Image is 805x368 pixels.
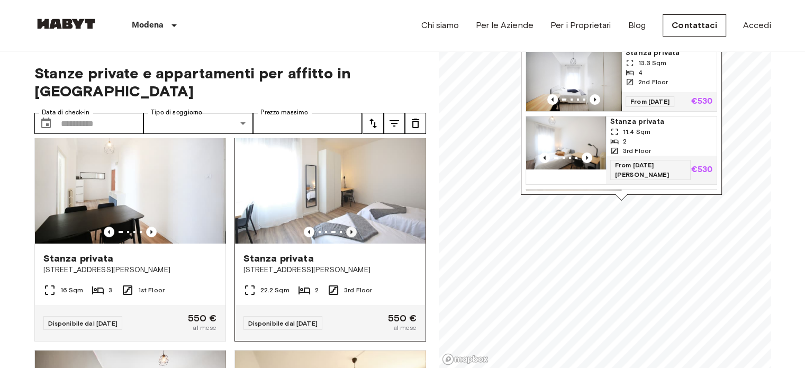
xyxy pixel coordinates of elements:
[582,152,592,163] button: Previous image
[363,113,384,134] button: tune
[590,94,600,105] button: Previous image
[235,116,426,244] img: Marketing picture of unit IT-22-001-020-01H
[526,190,621,253] img: Marketing picture of unit IT-22-001-001-02H
[315,285,319,295] span: 2
[35,113,57,134] button: Choose date
[610,160,691,180] span: From [DATE][PERSON_NAME]
[104,227,114,237] button: Previous image
[60,285,84,295] span: 16 Sqm
[539,152,550,163] button: Previous image
[526,47,717,112] a: Marketing picture of unit IT-22-001-004-01HPrevious imagePrevious imageStanza privata13.3 Sqm42nd...
[108,285,112,295] span: 3
[34,116,226,342] a: Marketing picture of unit IT-22-001-001-02HPrevious imagePrevious imageStanza privata[STREET_ADDR...
[188,313,217,323] span: 550 €
[628,19,646,32] a: Blog
[622,137,626,146] span: 2
[547,94,558,105] button: Previous image
[526,189,717,254] a: Marketing picture of unit IT-22-001-001-02HPrevious imagePrevious imageStanza privata16 Sqm31st F...
[526,116,606,169] img: Marketing picture of unit IT-22-001-020-03H
[388,313,417,323] span: 550 €
[526,116,717,185] a: Marketing picture of unit IT-22-001-020-03HPrevious imagePrevious imageStanza privata11.4 Sqm23rd...
[234,116,426,342] a: Previous imagePrevious imageStanza privata[STREET_ADDRESS][PERSON_NAME]22.2 Sqm23rd FloorDisponib...
[248,319,318,327] span: Disponibile dal [DATE]
[638,58,666,68] span: 13.3 Sqm
[626,96,674,107] span: From [DATE]
[610,116,712,127] span: Stanza privata
[663,14,726,37] a: Contattaci
[638,77,668,87] span: 2nd Floor
[34,64,426,100] span: Stanze private e appartamenti per affitto in [GEOGRAPHIC_DATA]
[393,323,417,333] span: al mese
[43,265,217,275] span: [STREET_ADDRESS][PERSON_NAME]
[138,285,165,295] span: 1st Floor
[526,48,621,111] img: Marketing picture of unit IT-22-001-004-01H
[638,68,643,77] span: 4
[691,97,712,106] p: €530
[151,108,202,117] label: Tipo di soggiorno
[42,108,89,117] label: Data di check-in
[193,323,216,333] span: al mese
[260,108,307,117] label: Prezzo massimo
[260,285,290,295] span: 22.2 Sqm
[243,252,314,265] span: Stanza privata
[48,319,117,327] span: Disponibile dal [DATE]
[622,127,650,137] span: 11.4 Sqm
[344,285,372,295] span: 3rd Floor
[743,19,771,32] a: Accedi
[550,19,611,32] a: Per i Proprietari
[622,146,650,156] span: 3rd Floor
[43,252,114,265] span: Stanza privata
[442,353,489,365] a: Mapbox logo
[132,19,164,32] p: Modena
[384,113,405,134] button: tune
[243,265,417,275] span: [STREET_ADDRESS][PERSON_NAME]
[146,227,157,237] button: Previous image
[421,19,458,32] a: Chi siamo
[626,48,712,58] span: Stanza privata
[34,19,98,29] img: Habyt
[476,19,533,32] a: Per le Aziende
[691,166,712,174] p: €530
[346,227,357,237] button: Previous image
[304,227,314,237] button: Previous image
[626,190,712,200] span: Stanza privata
[405,113,426,134] button: tune
[35,116,225,244] img: Marketing picture of unit IT-22-001-001-02H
